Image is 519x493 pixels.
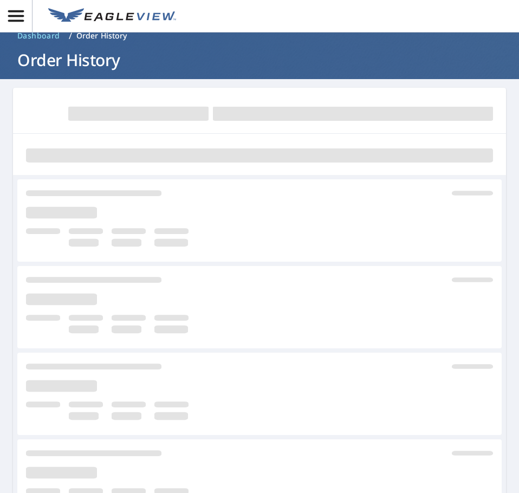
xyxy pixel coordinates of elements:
p: Order History [76,30,127,41]
nav: breadcrumb [13,27,506,44]
a: Dashboard [13,27,64,44]
img: EV Logo [48,8,176,24]
h1: Order History [13,49,506,71]
a: EV Logo [42,2,183,31]
span: Dashboard [17,30,60,41]
li: / [69,29,72,42]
